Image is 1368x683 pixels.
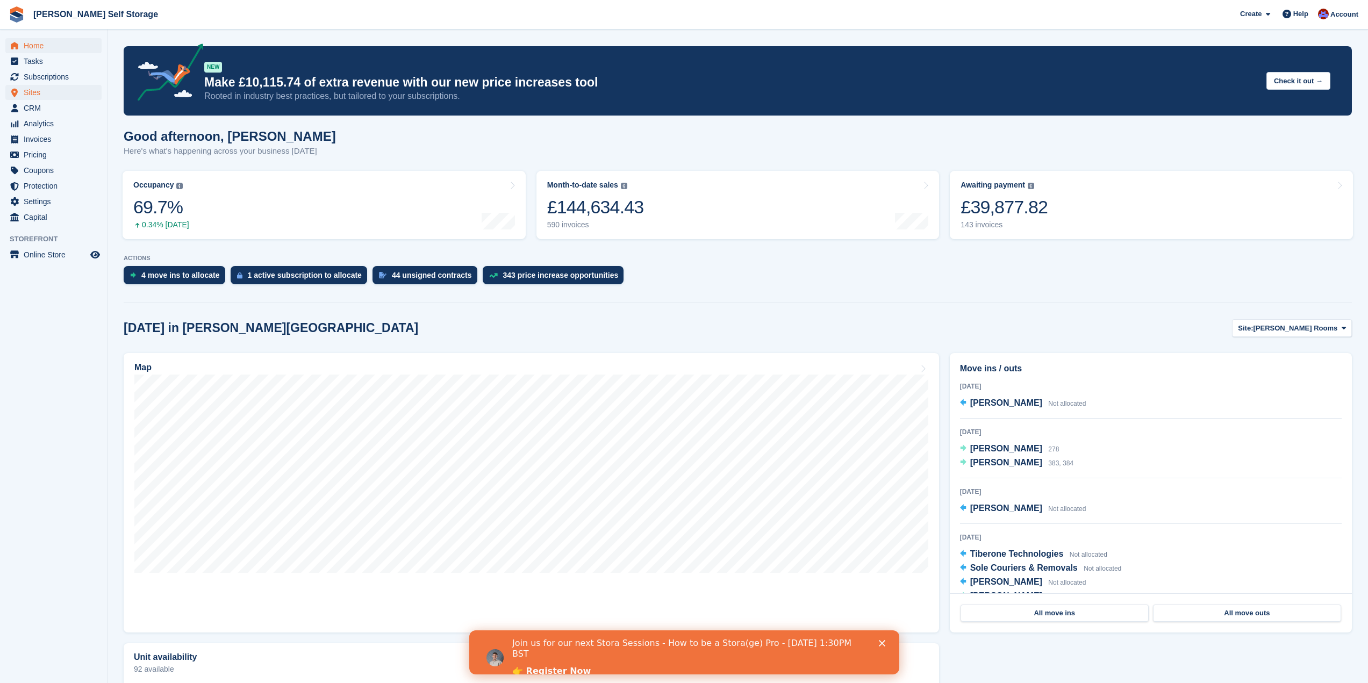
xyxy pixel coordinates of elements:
[970,444,1042,453] span: [PERSON_NAME]
[1048,579,1086,586] span: Not allocated
[130,272,136,278] img: move_ins_to_allocate_icon-fdf77a2bb77ea45bf5b3d319d69a93e2d87916cf1d5bf7949dd705db3b84f3ca.svg
[204,62,222,73] div: NEW
[5,147,102,162] a: menu
[133,181,174,190] div: Occupancy
[410,10,420,16] div: Close
[970,549,1064,558] span: Tiberone Technologies
[970,591,1042,600] span: [PERSON_NAME]
[960,382,1342,391] div: [DATE]
[970,504,1042,513] span: [PERSON_NAME]
[134,363,152,372] h2: Map
[960,397,1086,411] a: [PERSON_NAME] Not allocated
[5,38,102,53] a: menu
[1266,72,1330,90] button: Check it out →
[960,562,1122,576] a: Sole Couriers & Removals Not allocated
[960,548,1107,562] a: Tiberone Technologies Not allocated
[379,272,386,278] img: contract_signature_icon-13c848040528278c33f63329250d36e43548de30e8caae1d1a13099fd9432cc5.svg
[134,652,197,662] h2: Unit availability
[1048,445,1059,453] span: 278
[231,266,373,290] a: 1 active subscription to allocate
[29,5,162,23] a: [PERSON_NAME] Self Storage
[1070,551,1107,558] span: Not allocated
[1232,319,1352,337] button: Site: [PERSON_NAME] Rooms
[124,321,418,335] h2: [DATE] in [PERSON_NAME][GEOGRAPHIC_DATA]
[134,665,929,673] p: 92 available
[1330,9,1358,20] span: Account
[960,427,1342,437] div: [DATE]
[1028,183,1034,189] img: icon-info-grey-7440780725fd019a000dd9b08b2336e03edf1995a4989e88bcd33f0948082b44.svg
[392,271,472,279] div: 44 unsigned contracts
[961,196,1048,218] div: £39,877.82
[960,502,1086,516] a: [PERSON_NAME] Not allocated
[124,266,231,290] a: 4 move ins to allocate
[960,456,1073,470] a: [PERSON_NAME] 383, 384
[204,75,1258,90] p: Make £10,115.74 of extra revenue with our new price increases tool
[1048,593,1059,600] span: 300
[5,116,102,131] a: menu
[5,85,102,100] a: menu
[536,171,940,239] a: Month-to-date sales £144,634.43 590 invoices
[483,266,629,290] a: 343 price increase opportunities
[960,589,1059,603] a: [PERSON_NAME] 300
[128,44,204,105] img: price-adjustments-announcement-icon-8257ccfd72463d97f412b2fc003d46551f7dbcb40ab6d574587a9cd5c0d94...
[24,69,88,84] span: Subscriptions
[970,577,1042,586] span: [PERSON_NAME]
[89,248,102,261] a: Preview store
[1293,9,1308,19] span: Help
[5,194,102,209] a: menu
[1084,565,1121,572] span: Not allocated
[133,196,189,218] div: 69.7%
[547,196,644,218] div: £144,634.43
[547,220,644,229] div: 590 invoices
[24,194,88,209] span: Settings
[1048,505,1086,513] span: Not allocated
[43,35,121,47] a: 👉 Register Now
[124,353,939,632] a: Map
[961,220,1048,229] div: 143 invoices
[24,147,88,162] span: Pricing
[970,398,1042,407] span: [PERSON_NAME]
[960,576,1086,589] a: [PERSON_NAME] Not allocated
[1153,605,1341,622] a: All move outs
[24,178,88,193] span: Protection
[24,247,88,262] span: Online Store
[961,181,1025,190] div: Awaiting payment
[24,132,88,147] span: Invoices
[960,533,1342,542] div: [DATE]
[124,255,1352,262] p: ACTIONS
[503,271,619,279] div: 343 price increase opportunities
[960,442,1059,456] a: [PERSON_NAME] 278
[547,181,618,190] div: Month-to-date sales
[24,54,88,69] span: Tasks
[24,210,88,225] span: Capital
[124,145,336,157] p: Here's what's happening across your business [DATE]
[1238,323,1253,334] span: Site:
[469,630,899,674] iframe: Intercom live chat banner
[9,6,25,23] img: stora-icon-8386f47178a22dfd0bd8f6a31ec36ba5ce8667c1dd55bd0f319d3a0aa187defe.svg
[5,69,102,84] a: menu
[24,116,88,131] span: Analytics
[621,183,627,189] img: icon-info-grey-7440780725fd019a000dd9b08b2336e03edf1995a4989e88bcd33f0948082b44.svg
[950,171,1353,239] a: Awaiting payment £39,877.82 143 invoices
[1048,459,1073,467] span: 383, 384
[5,132,102,147] a: menu
[960,362,1342,375] h2: Move ins / outs
[24,163,88,178] span: Coupons
[5,100,102,116] a: menu
[489,273,498,278] img: price_increase_opportunities-93ffe204e8149a01c8c9dc8f82e8f89637d9d84a8eef4429ea346261dce0b2c0.svg
[124,129,336,143] h1: Good afternoon, [PERSON_NAME]
[5,54,102,69] a: menu
[960,487,1342,497] div: [DATE]
[970,563,1078,572] span: Sole Couriers & Removals
[24,100,88,116] span: CRM
[24,38,88,53] span: Home
[5,163,102,178] a: menu
[970,458,1042,467] span: [PERSON_NAME]
[1240,9,1262,19] span: Create
[5,247,102,262] a: menu
[204,90,1258,102] p: Rooted in industry best practices, but tailored to your subscriptions.
[5,210,102,225] a: menu
[373,266,483,290] a: 44 unsigned contracts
